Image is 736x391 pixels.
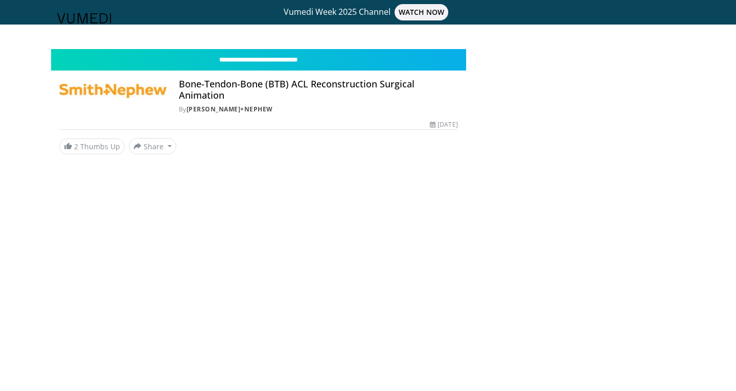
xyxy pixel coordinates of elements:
[430,120,457,129] div: [DATE]
[179,79,458,101] h4: Bone-Tendon-Bone (BTB) ACL Reconstruction Surgical Animation
[57,13,111,24] img: VuMedi Logo
[59,79,167,103] img: Smith+Nephew
[179,105,458,114] div: By
[74,142,78,151] span: 2
[129,138,176,154] button: Share
[187,105,273,113] a: [PERSON_NAME]+Nephew
[59,139,125,154] a: 2 Thumbs Up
